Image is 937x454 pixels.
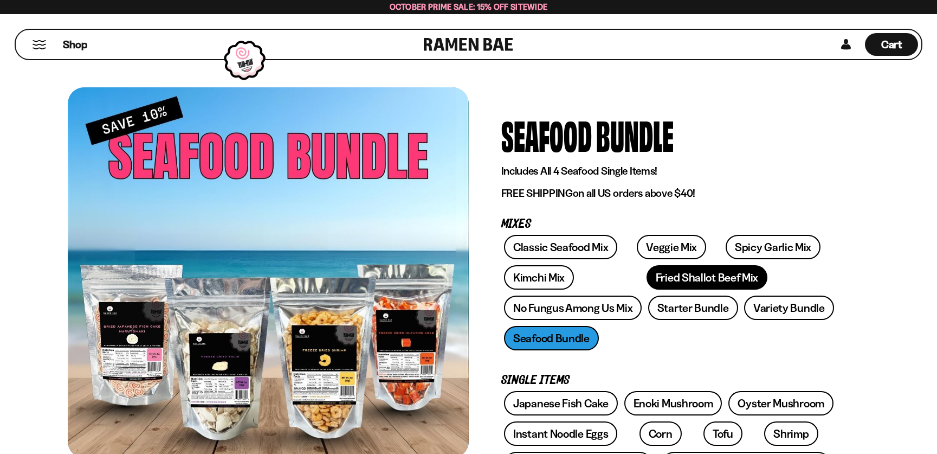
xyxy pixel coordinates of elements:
[504,265,574,290] a: Kimchi Mix
[881,38,902,51] span: Cart
[647,265,767,290] a: Fried Shallot Beef Mix
[504,421,617,446] a: Instant Noodle Eggs
[624,391,722,415] a: Enoki Mushroom
[501,187,837,200] p: on all US orders above $40!
[32,40,47,49] button: Mobile Menu Trigger
[63,33,87,56] a: Shop
[637,235,706,259] a: Veggie Mix
[728,391,833,415] a: Oyster Mushroom
[596,114,674,155] div: Bundle
[504,296,642,320] a: No Fungus Among Us Mix
[501,219,837,229] p: Mixes
[501,375,837,386] p: Single Items
[501,164,837,178] p: Includes All 4 Seafood Single Items!
[726,235,820,259] a: Spicy Garlic Mix
[648,296,738,320] a: Starter Bundle
[501,187,573,200] strong: FREE SHIPPING
[504,235,617,259] a: Classic Seafood Mix
[390,2,548,12] span: October Prime Sale: 15% off Sitewide
[501,114,592,155] div: Seafood
[639,421,682,446] a: Corn
[504,391,618,415] a: Japanese Fish Cake
[865,30,918,59] div: Cart
[764,421,818,446] a: Shrimp
[63,37,87,52] span: Shop
[703,421,742,446] a: Tofu
[744,296,834,320] a: Variety Bundle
